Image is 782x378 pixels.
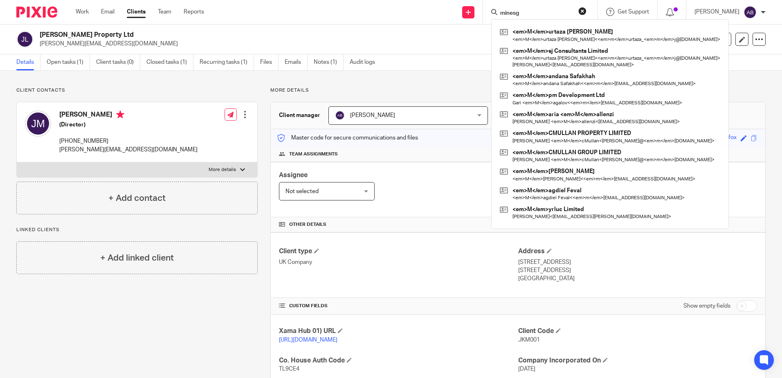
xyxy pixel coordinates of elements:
span: [DATE] [518,366,535,372]
span: TL9CE4 [279,366,299,372]
h3: Client manager [279,111,320,119]
h4: CUSTOM FIELDS [279,303,518,309]
p: [PERSON_NAME] [694,8,739,16]
p: Master code for secure communications and files [277,134,418,142]
a: Details [16,54,40,70]
button: Clear [578,7,586,15]
h4: + Add linked client [100,252,174,264]
span: Not selected [285,189,319,194]
img: svg%3E [25,110,51,137]
label: Show empty fields [683,302,730,310]
h4: + Add contact [108,192,166,205]
a: [URL][DOMAIN_NAME] [279,337,337,343]
span: JKM001 [518,337,540,343]
span: Assignee [279,172,308,178]
h4: Client type [279,247,518,256]
a: Email [101,8,115,16]
p: More details [209,166,236,173]
h4: [PERSON_NAME] [59,110,198,121]
a: Recurring tasks (1) [200,54,254,70]
img: svg%3E [744,6,757,19]
a: Work [76,8,89,16]
a: Files [260,54,279,70]
img: svg%3E [335,110,345,120]
a: Team [158,8,171,16]
p: [PHONE_NUMBER] [59,137,198,145]
a: Emails [285,54,308,70]
p: Client contacts [16,87,258,94]
p: [PERSON_NAME][EMAIL_ADDRESS][DOMAIN_NAME] [59,146,198,154]
p: [GEOGRAPHIC_DATA] [518,274,757,283]
a: Reports [184,8,204,16]
span: [PERSON_NAME] [350,112,395,118]
p: [STREET_ADDRESS] [518,258,757,266]
h4: Company Incorporated On [518,356,757,365]
a: Notes (1) [314,54,344,70]
a: Clients [127,8,146,16]
h4: Co. House Auth Code [279,356,518,365]
a: Client tasks (0) [96,54,140,70]
h4: Address [518,247,757,256]
h4: Xama Hub 01) URL [279,327,518,335]
span: Other details [289,221,326,228]
img: svg%3E [16,31,34,48]
span: Get Support [618,9,649,15]
p: More details [270,87,766,94]
p: Linked clients [16,227,258,233]
a: Audit logs [350,54,381,70]
p: [PERSON_NAME][EMAIL_ADDRESS][DOMAIN_NAME] [40,40,654,48]
h5: (Director) [59,121,198,129]
p: UK Company [279,258,518,266]
input: Search [499,10,573,17]
h2: [PERSON_NAME] Property Ltd [40,31,531,39]
p: [STREET_ADDRESS] [518,266,757,274]
a: Open tasks (1) [47,54,90,70]
img: Pixie [16,7,57,18]
a: Closed tasks (1) [146,54,193,70]
i: Primary [116,110,124,119]
span: Team assignments [289,151,338,157]
h4: Client Code [518,327,757,335]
